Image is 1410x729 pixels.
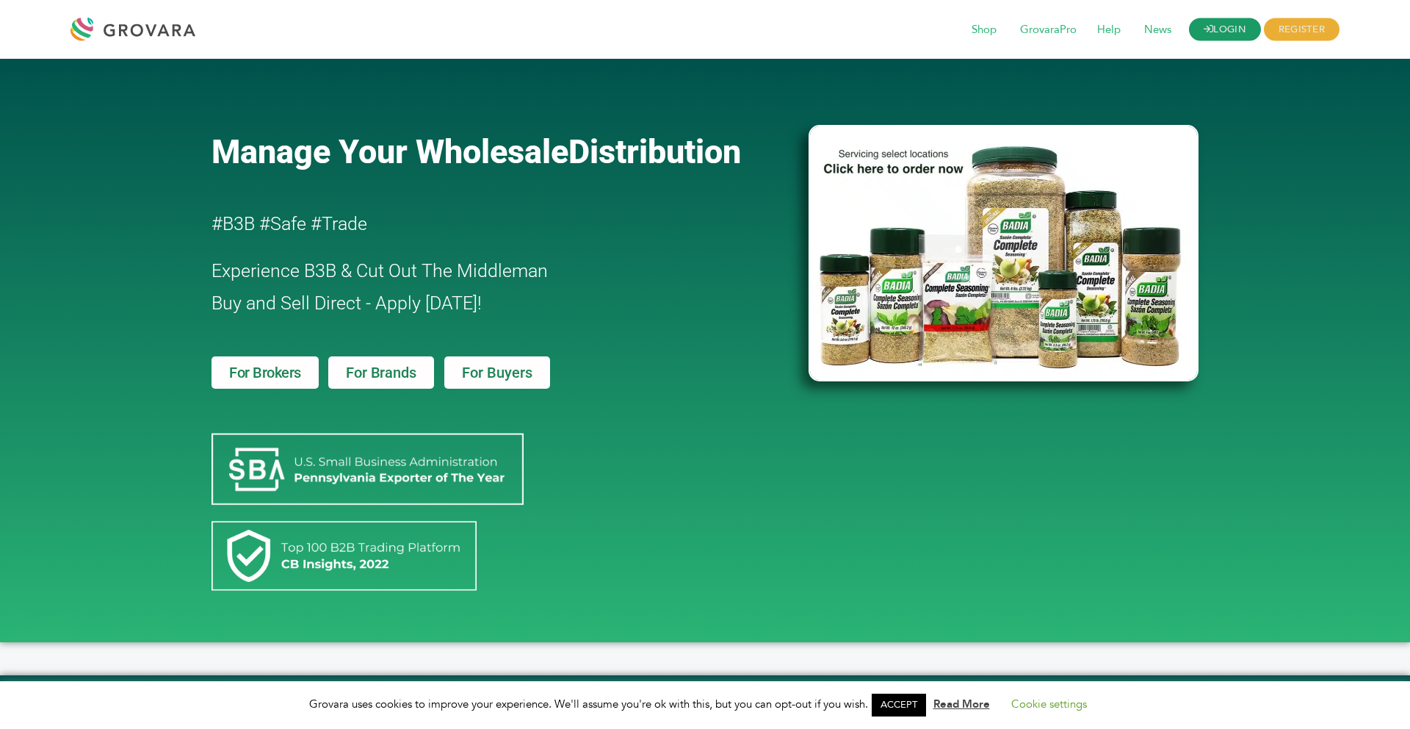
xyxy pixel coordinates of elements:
a: For Brands [328,356,433,389]
a: Manage Your WholesaleDistribution [211,132,784,171]
a: Read More [933,697,990,711]
span: Help [1087,16,1131,44]
span: Experience B3B & Cut Out The Middleman [211,260,548,281]
a: Cookie settings [1011,697,1087,711]
a: For Brokers [211,356,319,389]
a: For Buyers [444,356,550,389]
a: News [1134,22,1182,38]
span: Distribution [568,132,741,171]
span: GrovaraPro [1010,16,1087,44]
span: Manage Your Wholesale [211,132,568,171]
span: For Brands [346,365,416,380]
a: LOGIN [1189,18,1261,41]
span: REGISTER [1264,18,1339,41]
a: GrovaraPro [1010,22,1087,38]
a: Help [1087,22,1131,38]
span: Grovara uses cookies to improve your experience. We'll assume you're ok with this, but you can op... [309,697,1102,711]
a: Shop [961,22,1007,38]
span: News [1134,16,1182,44]
span: For Buyers [462,365,532,380]
span: For Brokers [229,365,301,380]
h2: #B3B #Safe #Trade [211,208,724,240]
span: Shop [961,16,1007,44]
a: ACCEPT [872,694,926,717]
span: Buy and Sell Direct - Apply [DATE]! [211,292,482,314]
